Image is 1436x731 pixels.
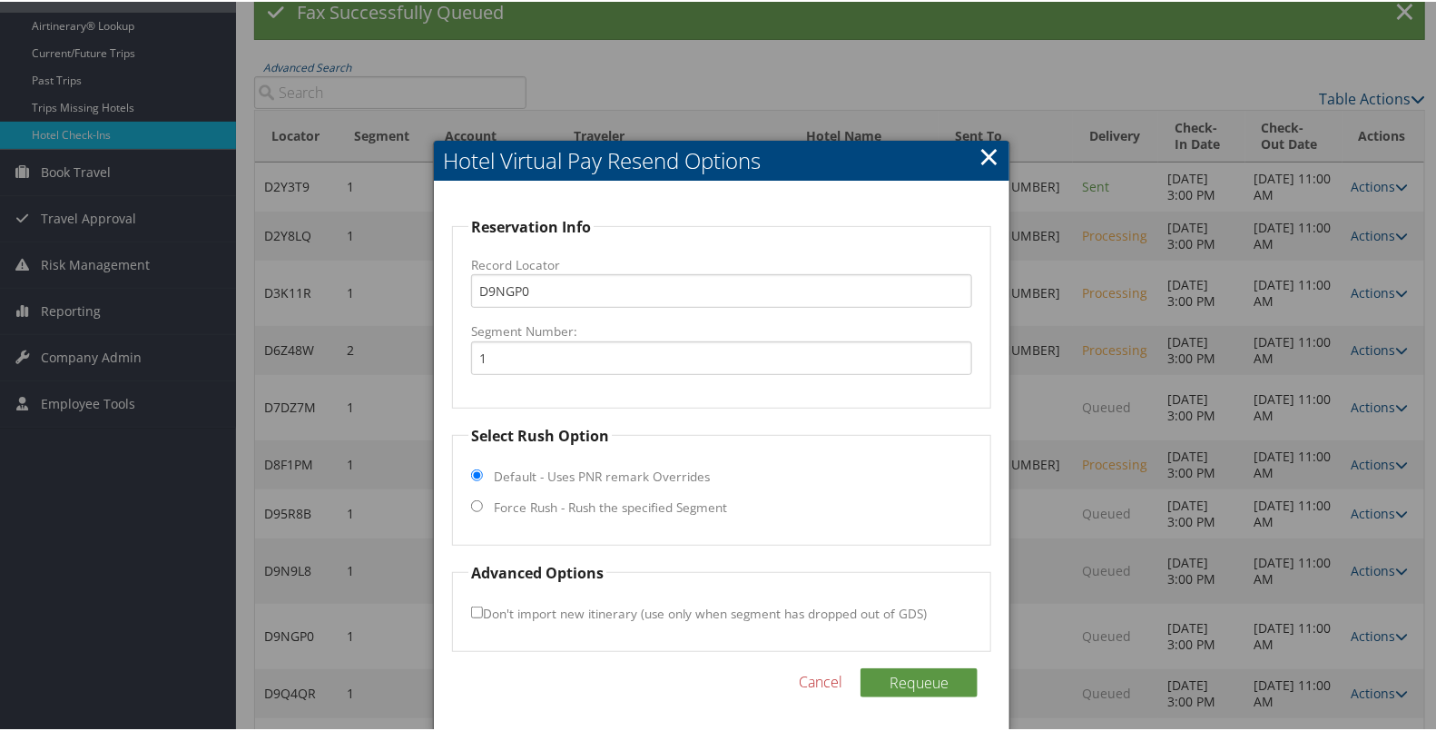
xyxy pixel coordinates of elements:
[799,669,842,691] a: Cancel
[861,667,978,696] button: Requeue
[434,139,1009,179] h2: Hotel Virtual Pay Resend Options
[494,497,727,515] label: Force Rush - Rush the specified Segment
[468,214,594,236] legend: Reservation Info
[468,560,606,582] legend: Advanced Options
[468,423,612,445] legend: Select Rush Option
[471,605,483,617] input: Don't import new itinerary (use only when segment has dropped out of GDS)
[471,595,927,628] label: Don't import new itinerary (use only when segment has dropped out of GDS)
[494,466,710,484] label: Default - Uses PNR remark Overrides
[979,136,999,173] a: Close
[471,321,972,339] label: Segment Number:
[471,254,972,272] label: Record Locator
